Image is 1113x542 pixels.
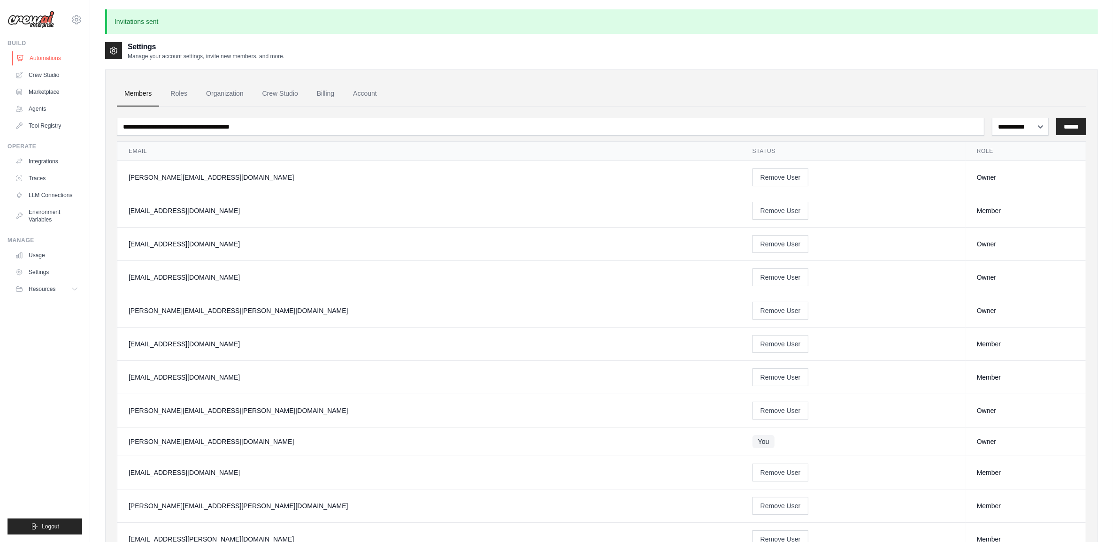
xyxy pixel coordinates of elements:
div: [PERSON_NAME][EMAIL_ADDRESS][PERSON_NAME][DOMAIN_NAME] [129,501,730,511]
a: Crew Studio [11,68,82,83]
div: Manage [8,237,82,244]
a: Traces [11,171,82,186]
a: Members [117,81,159,107]
button: Logout [8,519,82,534]
div: Owner [977,437,1075,446]
button: Remove User [752,302,809,320]
button: Remove User [752,464,809,481]
div: Member [977,339,1075,349]
th: Status [741,142,966,161]
button: Remove User [752,402,809,420]
div: Owner [977,306,1075,315]
div: Owner [977,406,1075,415]
th: Role [966,142,1086,161]
button: Remove User [752,202,809,220]
span: Logout [42,523,59,530]
a: Automations [12,51,83,66]
a: Marketplace [11,84,82,99]
button: Remove User [752,235,809,253]
div: [PERSON_NAME][EMAIL_ADDRESS][DOMAIN_NAME] [129,173,730,182]
button: Remove User [752,368,809,386]
div: Member [977,206,1075,215]
a: Crew Studio [255,81,306,107]
span: You [752,435,775,448]
button: Remove User [752,335,809,353]
a: Tool Registry [11,118,82,133]
div: Build [8,39,82,47]
a: Environment Variables [11,205,82,227]
div: Member [977,373,1075,382]
div: [EMAIL_ADDRESS][DOMAIN_NAME] [129,373,730,382]
span: Resources [29,285,55,293]
a: Roles [163,81,195,107]
p: Manage your account settings, invite new members, and more. [128,53,284,60]
div: [EMAIL_ADDRESS][DOMAIN_NAME] [129,206,730,215]
th: Email [117,142,741,161]
div: Member [977,501,1075,511]
button: Remove User [752,268,809,286]
a: Organization [199,81,251,107]
button: Remove User [752,168,809,186]
div: [PERSON_NAME][EMAIL_ADDRESS][PERSON_NAME][DOMAIN_NAME] [129,406,730,415]
div: Operate [8,143,82,150]
div: [PERSON_NAME][EMAIL_ADDRESS][PERSON_NAME][DOMAIN_NAME] [129,306,730,315]
a: Usage [11,248,82,263]
h2: Settings [128,41,284,53]
p: Invitations sent [105,9,1098,34]
a: Settings [11,265,82,280]
div: Owner [977,273,1075,282]
div: [EMAIL_ADDRESS][DOMAIN_NAME] [129,339,730,349]
a: Agents [11,101,82,116]
div: [PERSON_NAME][EMAIL_ADDRESS][DOMAIN_NAME] [129,437,730,446]
img: Logo [8,11,54,29]
div: [EMAIL_ADDRESS][DOMAIN_NAME] [129,468,730,477]
div: Owner [977,239,1075,249]
div: Owner [977,173,1075,182]
div: [EMAIL_ADDRESS][DOMAIN_NAME] [129,273,730,282]
button: Remove User [752,497,809,515]
a: Integrations [11,154,82,169]
a: LLM Connections [11,188,82,203]
div: Member [977,468,1075,477]
div: [EMAIL_ADDRESS][DOMAIN_NAME] [129,239,730,249]
a: Billing [309,81,342,107]
a: Account [345,81,384,107]
button: Resources [11,282,82,297]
